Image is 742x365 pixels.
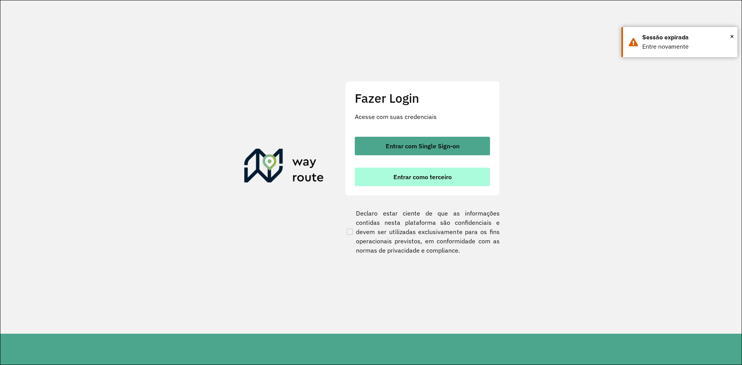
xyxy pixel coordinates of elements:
div: Sessão expirada [642,33,732,42]
h2: Fazer Login [355,91,490,105]
button: Close [730,31,734,42]
div: Entre novamente [642,42,732,51]
span: Entrar com Single Sign-on [386,143,459,149]
button: button [355,137,490,155]
img: Roteirizador AmbevTech [244,149,324,186]
label: Declaro estar ciente de que as informações contidas nesta plataforma são confidenciais e devem se... [345,209,500,255]
span: Entrar como terceiro [393,174,452,180]
span: × [730,31,734,42]
button: button [355,168,490,186]
p: Acesse com suas credenciais [355,112,490,121]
